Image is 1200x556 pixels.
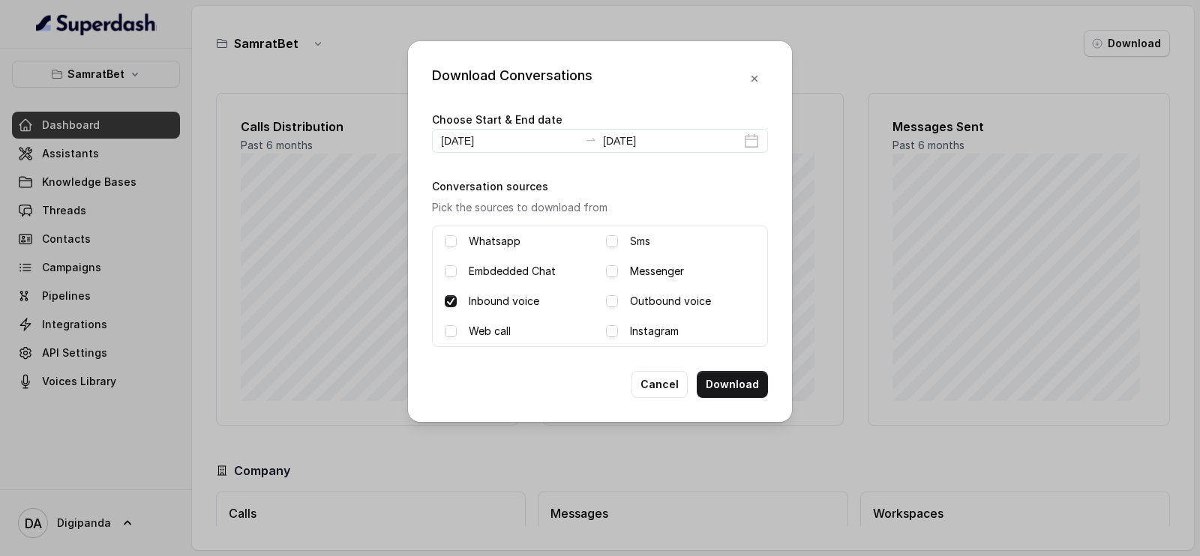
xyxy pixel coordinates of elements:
[630,322,679,340] label: Instagram
[469,262,556,280] label: Embdedded Chat
[630,292,711,310] label: Outbound voice
[697,371,768,398] button: Download
[432,113,562,126] label: Choose Start & End date
[630,262,684,280] label: Messenger
[432,65,592,92] div: Download Conversations
[631,371,688,398] button: Cancel
[585,133,597,145] span: to
[441,133,579,149] input: Start date
[432,199,768,217] p: Pick the sources to download from
[603,133,741,149] input: End date
[585,133,597,145] span: swap-right
[469,292,539,310] label: Inbound voice
[630,232,650,250] label: Sms
[469,322,511,340] label: Web call
[469,232,520,250] label: Whatsapp
[432,180,548,193] label: Conversation sources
